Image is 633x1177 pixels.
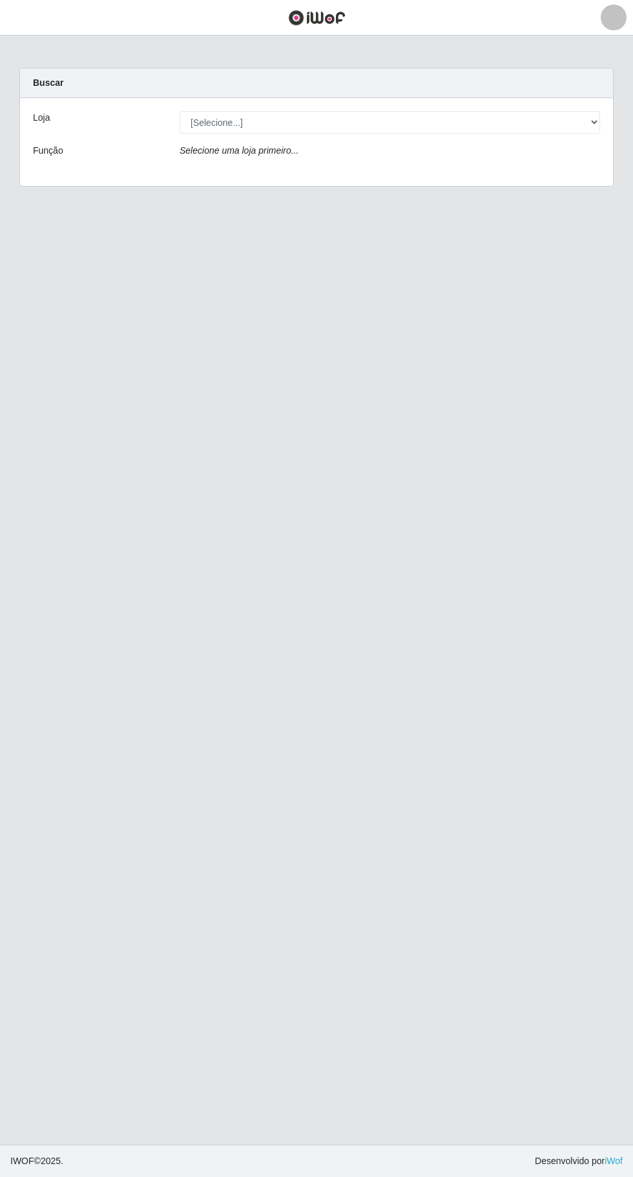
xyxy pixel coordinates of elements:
span: IWOF [10,1156,34,1166]
a: iWof [605,1156,623,1166]
label: Loja [33,111,50,125]
strong: Buscar [33,77,63,88]
i: Selecione uma loja primeiro... [180,145,298,156]
label: Função [33,144,63,158]
img: CoreUI Logo [288,10,346,26]
span: © 2025 . [10,1154,63,1168]
span: Desenvolvido por [535,1154,623,1168]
